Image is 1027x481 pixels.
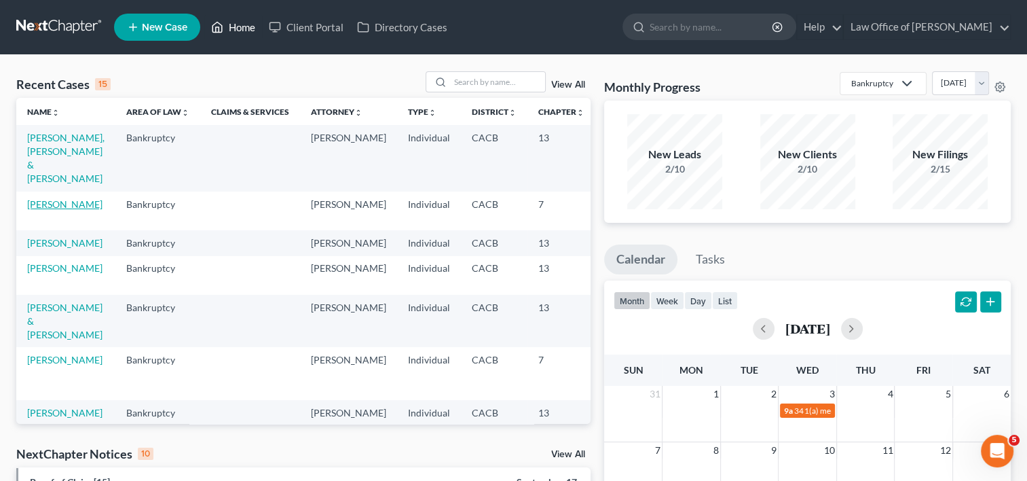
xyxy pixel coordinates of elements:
td: CACB [461,347,527,399]
td: CACB [461,125,527,191]
span: Sun [624,364,643,376]
span: Tue [741,364,758,376]
span: 5 [944,386,952,402]
span: 4 [886,386,894,402]
span: 11 [880,442,894,459]
a: [PERSON_NAME], [PERSON_NAME] & [PERSON_NAME] [27,132,105,184]
button: month [614,291,650,310]
a: Directory Cases [350,15,454,39]
a: Districtunfold_more [472,107,517,117]
input: Search by name... [650,14,774,39]
td: [PERSON_NAME] [300,125,397,191]
td: [PERSON_NAME] [300,192,397,230]
a: Nameunfold_more [27,107,60,117]
h2: [DATE] [785,321,830,336]
a: [PERSON_NAME] [27,407,102,418]
th: Claims & Services [200,98,300,125]
div: Recent Cases [16,76,111,92]
td: 13 [527,125,595,191]
a: View All [551,80,585,90]
i: unfold_more [428,109,436,117]
a: Home [204,15,262,39]
td: Individual [397,125,461,191]
span: 341(a) meeting for [PERSON_NAME] [794,406,925,416]
td: [PERSON_NAME] [300,256,397,295]
a: Client Portal [262,15,350,39]
span: 9 [770,442,778,459]
span: 1 [712,386,720,402]
td: Bankruptcy [115,256,200,295]
a: View All [551,450,585,459]
td: CACB [461,192,527,230]
div: 2/10 [760,162,855,176]
a: Attorneyunfold_more [311,107,362,117]
a: Help [797,15,842,39]
td: 13 [527,295,595,347]
i: unfold_more [181,109,189,117]
a: Calendar [604,245,677,274]
td: CACB [461,256,527,295]
span: 10 [823,442,836,459]
a: [PERSON_NAME] [27,354,102,366]
a: [PERSON_NAME] [27,198,102,210]
td: Bankruptcy [115,230,200,255]
span: Thu [856,364,876,376]
button: week [650,291,684,310]
span: 7 [654,442,662,459]
td: CACB [461,295,527,347]
td: Individual [397,400,461,425]
td: Bankruptcy [115,400,200,425]
td: Bankruptcy [115,295,200,347]
a: [PERSON_NAME] [27,237,102,249]
i: unfold_more [576,109,584,117]
td: Bankruptcy [115,192,200,230]
div: NextChapter Notices [16,446,153,462]
td: Bankruptcy [115,125,200,191]
div: New Clients [760,147,855,162]
td: 7 [527,347,595,399]
a: Tasks [684,245,737,274]
td: 13 [527,400,595,425]
a: [PERSON_NAME] [27,262,102,274]
td: [PERSON_NAME] [300,400,397,425]
button: list [712,291,738,310]
h3: Monthly Progress [604,79,701,95]
td: 13 [527,256,595,295]
td: CACB [461,230,527,255]
input: Search by name... [450,72,545,92]
span: 12 [939,442,952,459]
button: day [684,291,712,310]
div: Bankruptcy [851,77,893,89]
span: Sat [973,364,990,376]
span: 3 [828,386,836,402]
span: 9a [784,406,793,416]
td: Individual [397,347,461,399]
iframe: Intercom live chat [981,435,1013,467]
div: 10 [138,448,153,460]
td: Individual [397,256,461,295]
td: 7 [527,192,595,230]
td: Bankruptcy [115,347,200,399]
span: 8 [712,442,720,459]
a: Area of Lawunfold_more [126,107,189,117]
td: [PERSON_NAME] [300,230,397,255]
span: 2 [770,386,778,402]
span: New Case [142,22,187,33]
span: 31 [648,386,662,402]
span: 5 [1009,435,1020,446]
td: Individual [397,295,461,347]
a: Chapterunfold_more [538,107,584,117]
td: CACB [461,400,527,425]
span: 6 [1003,386,1011,402]
i: unfold_more [508,109,517,117]
td: [PERSON_NAME] [300,347,397,399]
span: Fri [916,364,931,376]
a: Typeunfold_more [408,107,436,117]
td: [PERSON_NAME] [300,295,397,347]
a: Law Office of [PERSON_NAME] [844,15,1010,39]
i: unfold_more [354,109,362,117]
span: Mon [679,364,703,376]
div: New Leads [627,147,722,162]
td: Individual [397,192,461,230]
a: [PERSON_NAME] & [PERSON_NAME] [27,302,102,340]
